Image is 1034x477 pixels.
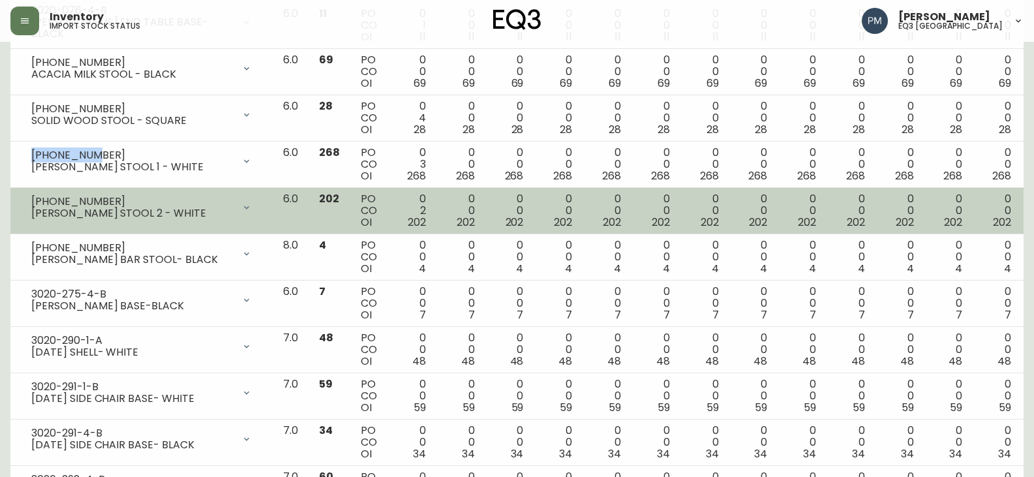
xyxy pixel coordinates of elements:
div: 0 0 [593,239,621,275]
div: 0 0 [983,286,1011,321]
span: OI [361,168,372,183]
div: 0 0 [935,378,963,414]
span: 4 [468,261,475,276]
span: 268 [895,168,914,183]
span: 69 [609,76,621,91]
div: 0 0 [398,425,426,460]
div: 0 0 [447,100,475,136]
span: 48 [319,330,333,345]
div: 0 0 [935,54,963,89]
span: 4 [955,261,962,276]
span: OI [361,76,372,91]
div: 0 0 [983,54,1011,89]
div: 0 0 [544,378,572,414]
div: [DATE] SIDE CHAIR BASE- WHITE [31,393,234,405]
img: 0a7c5790205149dfd4c0ba0a3a48f705 [862,8,888,34]
div: [PERSON_NAME] BASE-BLACK [31,300,234,312]
div: 0 0 [837,54,865,89]
span: 7 [1005,307,1011,322]
span: 4 [565,261,572,276]
span: 268 [456,168,475,183]
div: PO CO [361,332,377,367]
span: 34 [511,446,524,461]
span: 7 [907,307,914,322]
span: OI [361,354,372,369]
div: 0 0 [837,332,865,367]
div: [PERSON_NAME] STOOL 2 - WHITE [31,208,234,219]
span: 202 [408,215,426,230]
td: 6.0 [273,142,309,188]
div: 0 0 [593,147,621,182]
div: 0 0 [691,286,719,321]
div: PO CO [361,193,377,228]
span: 4 [907,261,914,276]
div: 0 0 [544,147,572,182]
span: 69 [511,76,524,91]
span: 69 [560,76,572,91]
span: 202 [554,215,572,230]
span: 48 [900,354,914,369]
div: 0 0 [935,332,963,367]
div: [PHONE_NUMBER] [31,103,234,115]
div: [PHONE_NUMBER] [31,196,234,208]
div: 0 0 [788,286,816,321]
span: 69 [755,76,767,91]
span: 48 [802,354,816,369]
div: 0 0 [837,425,865,460]
span: 59 [755,400,767,415]
span: 69 [853,76,865,91]
div: 0 0 [983,239,1011,275]
span: 48 [705,354,719,369]
div: 0 0 [544,425,572,460]
span: 4 [712,261,719,276]
div: [PHONE_NUMBER][PERSON_NAME] STOOL 2 - WHITE [21,193,262,222]
span: 7 [419,307,426,322]
span: 202 [749,215,767,230]
div: [PHONE_NUMBER] [31,57,234,69]
div: 0 0 [739,193,767,228]
td: 6.0 [273,49,309,95]
span: 28 [609,122,621,137]
div: PO CO [361,147,377,182]
div: 0 0 [886,332,914,367]
div: 0 0 [398,54,426,89]
div: 0 0 [447,332,475,367]
span: 69 [658,76,670,91]
div: 0 4 [398,100,426,136]
span: 48 [607,354,621,369]
span: 268 [319,145,340,160]
span: 4 [1004,261,1011,276]
span: 28 [853,122,865,137]
div: [PHONE_NUMBER][PERSON_NAME] STOOL 1 - WHITE [21,147,262,176]
td: 6.0 [273,95,309,142]
span: 4 [809,261,816,276]
div: 0 0 [691,147,719,182]
div: [PHONE_NUMBER][PERSON_NAME] BAR STOOL- BLACK [21,239,262,268]
span: 48 [753,354,767,369]
span: 59 [902,400,914,415]
span: 202 [319,191,339,206]
div: 0 0 [593,286,621,321]
span: 59 [999,400,1011,415]
span: 268 [700,168,719,183]
div: 0 0 [788,54,816,89]
span: 28 [414,122,426,137]
span: 7 [566,307,572,322]
div: 3020-275-4-B [31,288,234,300]
span: 4 [858,261,865,276]
span: 28 [755,122,767,137]
span: 28 [999,122,1011,137]
span: 34 [462,446,475,461]
span: 28 [319,99,333,114]
div: 0 0 [739,332,767,367]
div: 0 0 [837,286,865,321]
div: 0 0 [886,378,914,414]
span: 268 [407,168,426,183]
div: ACACIA MILK STOOL - BLACK [31,69,234,80]
span: OI [361,446,372,461]
div: 0 0 [642,54,670,89]
span: 4 [319,238,326,253]
img: logo [493,9,541,30]
div: 0 0 [788,193,816,228]
div: 0 0 [544,100,572,136]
